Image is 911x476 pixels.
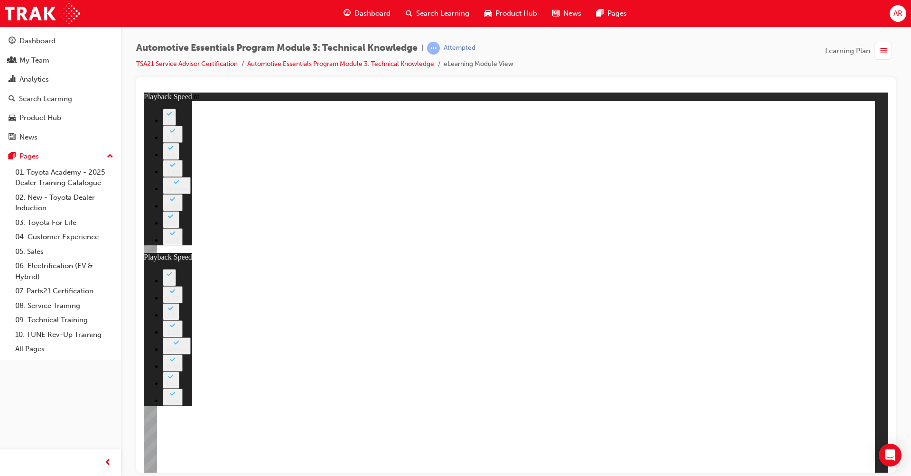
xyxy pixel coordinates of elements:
a: My Team [4,52,117,69]
span: | [421,43,423,54]
div: Search Learning [19,93,72,104]
span: car-icon [484,8,492,19]
img: Trak [5,3,80,24]
a: news-iconNews [545,4,589,23]
li: eLearning Module View [444,59,513,70]
span: people-icon [9,56,16,65]
div: Dashboard [19,36,56,47]
a: 07. Parts21 Certification [11,284,117,299]
div: Analytics [19,74,49,85]
a: search-iconSearch Learning [398,4,477,23]
button: Pages [4,148,117,165]
a: 03. Toyota For Life [11,215,117,230]
a: All Pages [11,342,117,356]
span: news-icon [9,133,16,142]
span: Automotive Essentials Program Module 3: Technical Knowledge [136,43,418,54]
a: pages-iconPages [589,4,634,23]
a: 01. Toyota Academy - 2025 Dealer Training Catalogue [11,165,117,190]
div: My Team [19,55,49,66]
div: Attempted [444,44,475,53]
span: News [563,8,581,19]
span: up-icon [107,150,113,163]
span: Search Learning [416,8,469,19]
a: News [4,129,117,146]
span: learningRecordVerb_ATTEMPT-icon [427,42,440,55]
div: Pages [19,151,39,162]
a: Dashboard [4,32,117,50]
span: prev-icon [104,457,112,469]
a: Search Learning [4,90,117,108]
span: guage-icon [9,37,16,46]
a: guage-iconDashboard [336,4,398,23]
a: 06. Electrification (EV & Hybrid) [11,259,117,284]
span: news-icon [552,8,559,19]
span: Dashboard [354,8,390,19]
a: 10. TUNE Rev-Up Training [11,327,117,342]
button: DashboardMy TeamAnalyticsSearch LearningProduct HubNews [4,30,117,148]
a: Analytics [4,71,117,88]
a: TSA21 Service Advisor Certification [136,60,238,68]
button: AR [890,5,906,22]
span: guage-icon [344,8,351,19]
span: pages-icon [596,8,604,19]
span: pages-icon [9,152,16,161]
span: car-icon [9,114,16,122]
span: search-icon [9,95,15,103]
a: Automotive Essentials Program Module 3: Technical Knowledge [247,60,434,68]
a: car-iconProduct Hub [477,4,545,23]
a: 02. New - Toyota Dealer Induction [11,190,117,215]
a: Product Hub [4,109,117,127]
span: search-icon [406,8,412,19]
div: Open Intercom Messenger [879,444,902,467]
span: AR [893,8,902,19]
a: 08. Service Training [11,299,117,313]
span: Product Hub [495,8,537,19]
span: list-icon [880,45,887,57]
span: chart-icon [9,75,16,84]
div: News [19,132,37,143]
button: Learning Plan [825,42,896,60]
a: 04. Customer Experience [11,230,117,244]
a: 09. Technical Training [11,313,117,327]
span: Pages [607,8,627,19]
span: Learning Plan [825,46,870,56]
div: Product Hub [19,112,61,123]
a: 05. Sales [11,244,117,259]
